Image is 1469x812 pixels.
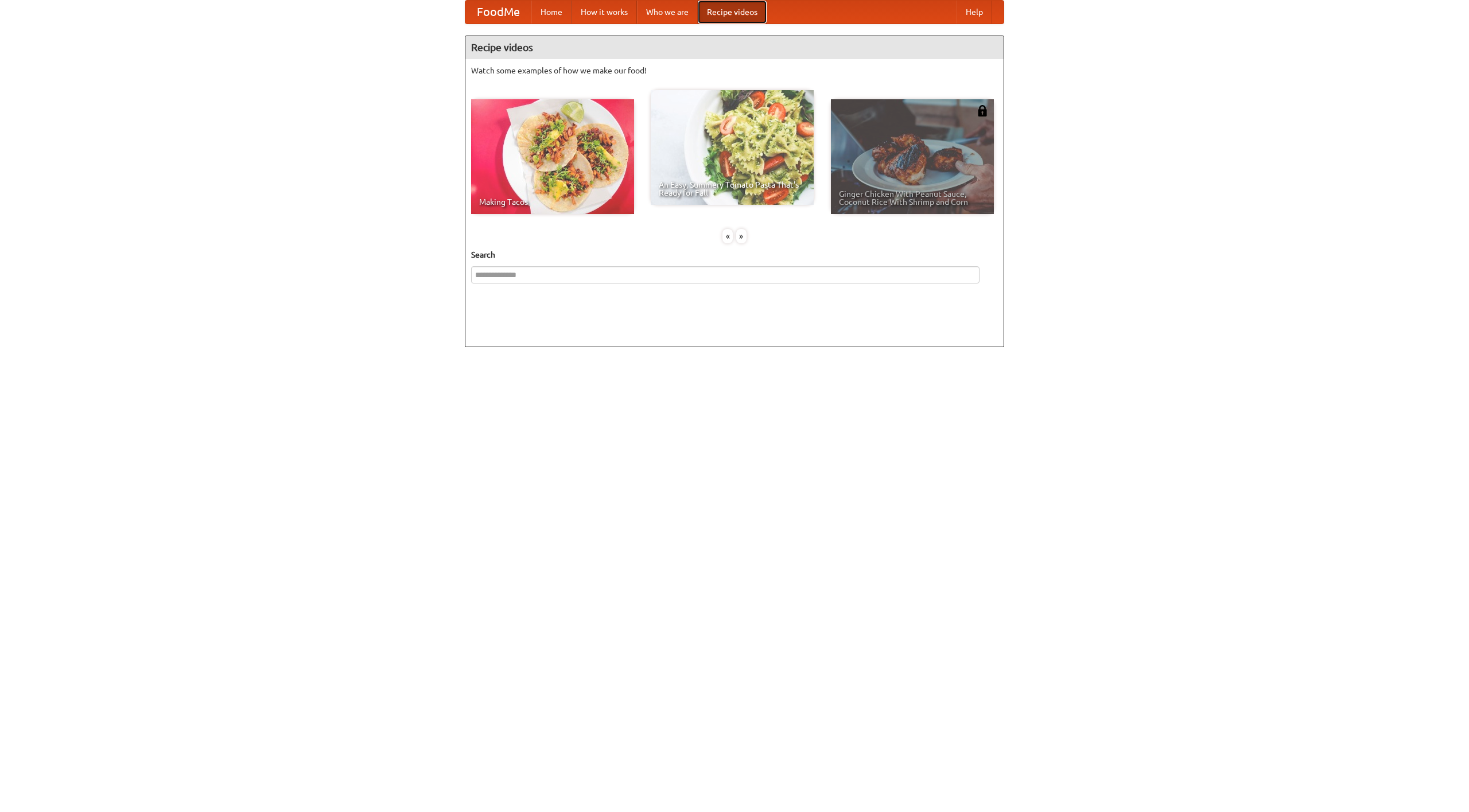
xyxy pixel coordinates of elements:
a: How it works [572,1,637,24]
a: FoodMe [465,1,531,24]
a: An Easy, Summery Tomato Pasta That's Ready for Fall [651,90,814,205]
p: Watch some examples of how we make our food! [471,65,998,76]
h4: Recipe videos [465,36,1004,59]
a: Help [957,1,992,24]
a: Recipe videos [698,1,767,24]
a: Making Tacos [471,99,634,214]
span: An Easy, Summery Tomato Pasta That's Ready for Fall [659,181,806,197]
span: Making Tacos [479,198,626,206]
div: « [722,229,733,243]
a: Who we are [637,1,698,24]
div: » [736,229,747,243]
img: 483408.png [977,105,988,116]
h5: Search [471,249,998,261]
a: Home [531,1,572,24]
